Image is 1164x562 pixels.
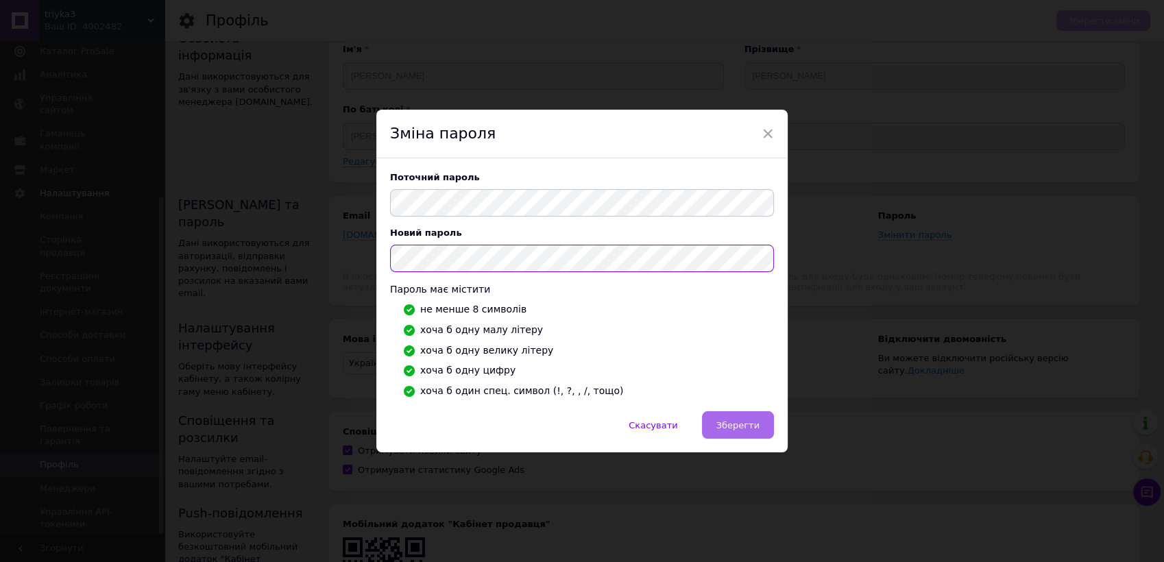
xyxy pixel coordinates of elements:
[629,420,677,430] span: Скасувати
[420,365,516,376] span: хоча б одну цифру
[614,411,692,439] button: Скасувати
[762,122,774,145] span: ×
[390,228,774,238] p: Новий пароль
[376,110,788,159] div: Зміна пароля
[702,411,774,439] button: Зберегти
[420,385,623,396] span: хоча б один спец. символ (!, ?, , /, тощо)
[420,345,553,356] span: хоча б одну велику літеру
[390,284,490,295] span: Пароль має містити
[420,304,526,315] span: не менше 8 символів
[390,172,774,182] p: Поточний пароль
[716,420,760,430] span: Зберегти
[420,324,543,335] span: хоча б одну малу літеру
